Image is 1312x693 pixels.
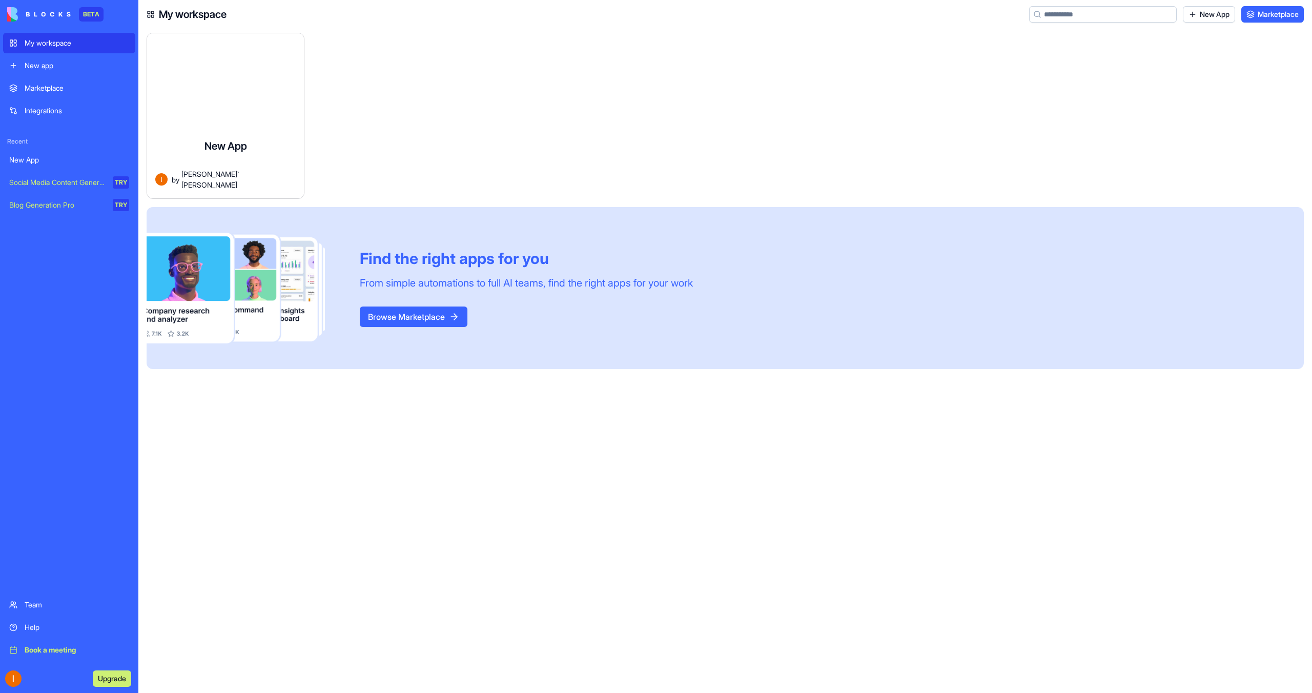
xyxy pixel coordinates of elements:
img: Avatar [155,173,168,186]
div: From simple automations to full AI teams, find the right apps for your work [360,276,693,290]
a: Help [3,617,135,638]
a: Browse Marketplace [360,312,467,322]
div: Help [25,622,129,633]
img: ACg8ocJjRr_lX_gjJ66ofxXrpCo7uNiZTt8XcpyKgwwl8YU-E5VaaQ=s96-c [5,670,22,687]
a: Upgrade [93,673,131,683]
a: Marketplace [3,78,135,98]
div: My workspace [25,38,129,48]
div: New App [9,155,129,165]
div: Integrations [25,106,129,116]
span: [PERSON_NAME]` [PERSON_NAME] [181,169,296,190]
a: Team [3,595,135,615]
a: Book a meeting [3,640,135,660]
button: Upgrade [93,670,131,687]
div: Social Media Content Generator [9,177,106,188]
a: Social Media Content GeneratorTRY [3,172,135,193]
span: Recent [3,137,135,146]
div: BETA [79,7,104,22]
img: logo [7,7,71,22]
div: Blog Generation Pro [9,200,106,210]
a: New App [3,150,135,170]
a: Blog Generation ProTRY [3,195,135,215]
div: TRY [113,176,129,189]
button: Browse Marketplace [360,307,467,327]
div: Book a meeting [25,645,129,655]
a: Integrations [3,100,135,121]
div: TRY [113,199,129,211]
a: My workspace [3,33,135,53]
a: Marketplace [1241,6,1304,23]
div: Team [25,600,129,610]
a: New AppAvatarby[PERSON_NAME]` [PERSON_NAME] [147,33,304,199]
a: BETA [7,7,104,22]
div: Find the right apps for you [360,249,693,268]
h4: My workspace [159,7,227,22]
h4: New App [204,139,247,153]
a: New App [1183,6,1235,23]
span: by [172,174,179,185]
div: New app [25,60,129,71]
a: New app [3,55,135,76]
div: Marketplace [25,83,129,93]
